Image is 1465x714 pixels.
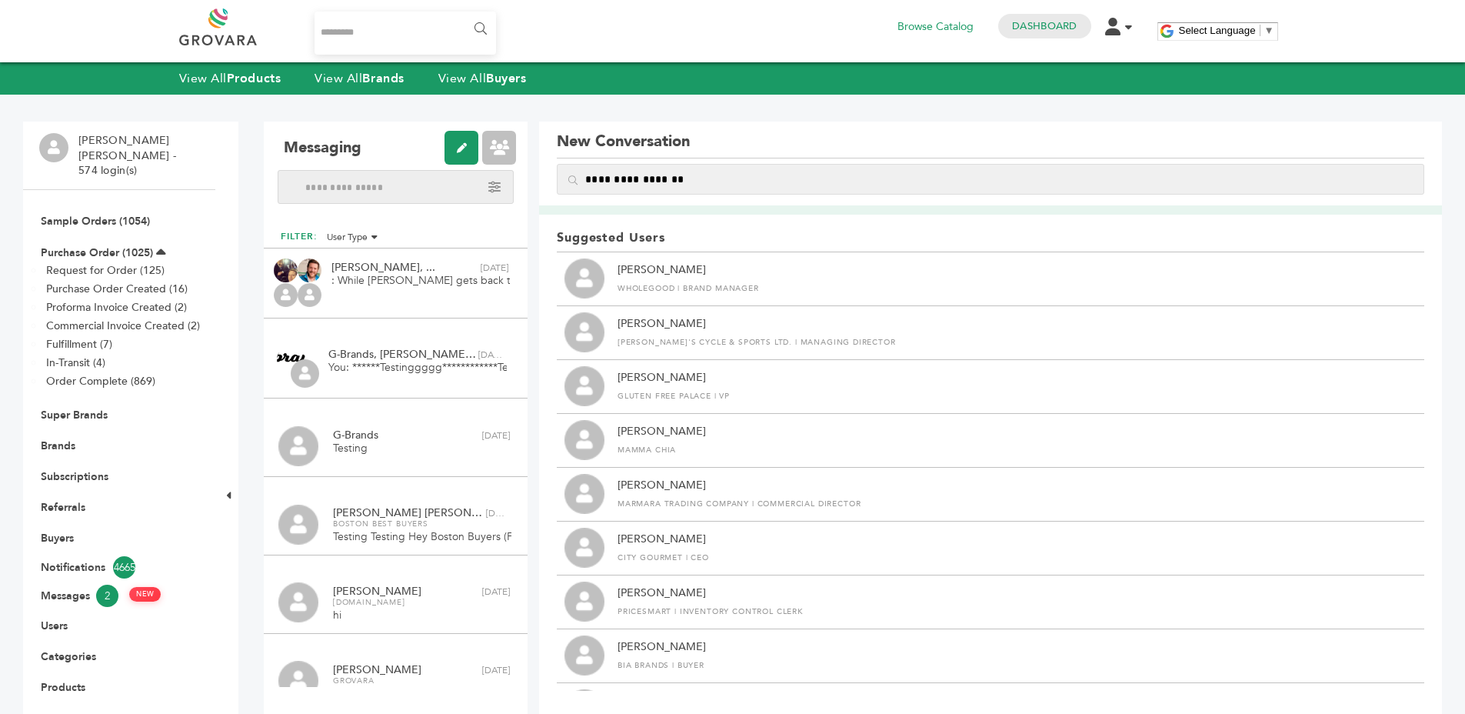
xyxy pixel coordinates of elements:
[227,70,281,87] strong: Products
[46,282,188,296] a: Purchase Order Created (16)
[564,474,604,514] img: profile.png
[438,70,527,87] a: View AllBuyers
[1179,25,1274,36] a: Select Language​
[564,582,604,622] img: profile.png
[278,170,514,204] input: Search messages
[328,349,478,360] span: G-Brands, [PERSON_NAME] ...
[482,666,510,675] span: [DATE]
[482,431,510,440] span: [DATE]
[618,606,803,617] div: PriceSmart | Inventory Control Clerk
[618,262,759,294] div: [PERSON_NAME]
[331,273,510,289] span: : While [PERSON_NAME] gets back to us about the slide deck. [PERSON_NAME], have you made any prog...
[315,70,405,87] a: View AllBrands
[278,582,318,622] img: profile.png
[618,586,803,617] div: [PERSON_NAME]
[327,228,390,246] li: User Type
[897,18,974,35] a: Browse Catalog
[41,469,108,484] a: Subscriptions
[278,426,318,466] img: profile.png
[333,665,421,676] span: [PERSON_NAME]
[41,556,198,579] a: Notifications4665
[281,225,318,248] h2: FILTER:
[1264,25,1274,36] span: ▼
[129,587,161,602] span: NEW
[481,263,508,272] span: [DATE]
[113,556,135,579] span: 4665
[333,441,510,456] span: Testing
[564,259,604,299] img: profile.png
[564,312,604,352] img: profile.png
[564,366,604,406] img: profile.png
[96,585,118,607] span: 2
[39,133,68,162] img: profile.png
[618,391,730,402] div: gluten free palace | vp
[179,70,281,87] a: View AllProducts
[333,597,510,608] span: [DOMAIN_NAME]
[41,500,85,515] a: Referrals
[564,636,604,676] img: profile.png
[46,300,187,315] a: Proforma Invoice Created (2)
[1179,25,1256,36] span: Select Language
[41,649,96,664] a: Categories
[78,133,211,178] li: [PERSON_NAME] [PERSON_NAME] - 574 login(s)
[618,660,706,671] div: Bia brands | buyer
[46,319,200,333] a: Commercial Invoice Created (2)
[618,478,861,509] div: [PERSON_NAME]
[278,505,318,545] img: profile.png
[284,137,361,158] h1: Messaging
[564,420,604,460] img: profile.png
[486,509,510,518] span: [DATE]
[41,680,85,695] a: Products
[478,350,505,359] span: [DATE]
[333,508,486,519] span: [PERSON_NAME] [PERSON_NAME]
[618,370,730,402] div: [PERSON_NAME]
[46,263,165,278] a: Request for Order (125)
[46,374,155,389] a: Order Complete (869)
[333,676,510,686] span: Grovara
[618,639,706,671] div: [PERSON_NAME]
[618,499,861,509] div: Marmara Trading Company | Commercial Director
[333,529,511,545] span: Testing Testing Hey Boston Buyers (From Admin)
[482,587,510,596] span: [DATE]
[618,445,706,455] div: Mamma Chia
[41,214,150,229] a: Sample Orders (1054)
[618,283,759,294] div: Wholegood | Brand Manager
[41,439,75,453] a: Brands
[618,316,896,348] div: [PERSON_NAME]
[315,12,497,55] input: Search...
[618,337,896,348] div: [PERSON_NAME]'s Cycle & Sports Ltd. | Managing Director
[333,519,510,529] span: Boston Best Buyers
[618,532,709,563] div: [PERSON_NAME]
[41,619,68,633] a: Users
[618,424,706,455] div: [PERSON_NAME]
[291,359,319,388] img: profile.png
[564,528,604,568] img: profile.png
[486,70,526,87] strong: Buyers
[298,283,321,307] img: profile.png
[557,229,1424,251] h2: Suggested Users
[41,245,153,260] a: Purchase Order (1025)
[331,262,435,273] span: [PERSON_NAME], ...
[557,131,1424,158] h1: New Conversation
[46,355,105,370] a: In-Transit (4)
[1012,19,1077,33] a: Dashboard
[41,531,74,546] a: Buyers
[46,337,112,352] a: Fulfillment (7)
[333,586,421,597] span: [PERSON_NAME]
[41,408,108,422] a: Super Brands
[41,585,198,607] a: Messages2 NEW
[362,70,404,87] strong: Brands
[333,430,378,441] span: G-Brands
[278,661,318,701] img: profile.png
[274,283,298,307] img: profile.png
[333,686,510,702] span: Hi
[333,608,510,623] span: hi
[618,552,709,563] div: City Gourmet | CEO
